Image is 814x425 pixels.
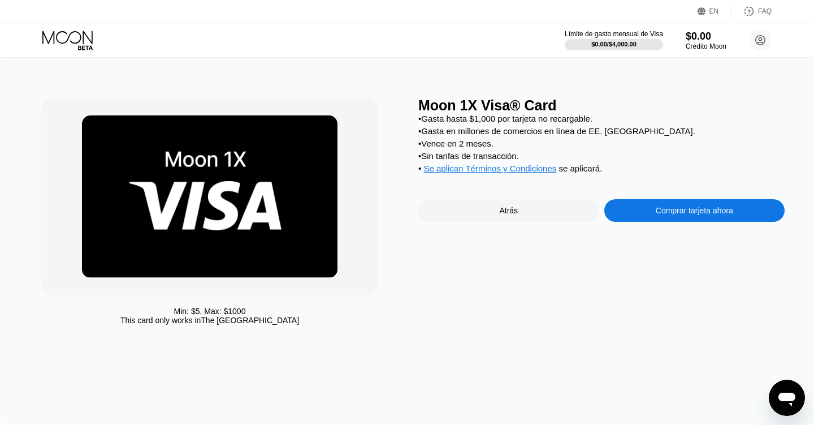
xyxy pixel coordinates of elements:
[418,151,785,161] div: • Sin tarifas de transacción.
[418,199,599,222] div: Atrás
[698,6,732,17] div: EN
[686,31,726,42] div: $0.00
[418,114,785,123] div: • Gasta hasta $1,000 por tarjeta no recargable.
[591,41,637,48] div: $0.00 / $4,000.00
[423,164,556,173] span: Se aplican Términos y Condiciones
[686,31,726,50] div: $0.00Crédito Moon
[418,164,785,176] div: • se aplicará .
[565,30,663,50] div: Límite de gasto mensual de Visa$0.00/$4,000.00
[418,97,785,114] div: Moon 1X Visa® Card
[769,380,805,416] iframe: Botón para iniciar la ventana de mensajería
[732,6,772,17] div: FAQ
[656,206,733,215] div: Comprar tarjeta ahora
[120,316,299,325] div: This card only works in The [GEOGRAPHIC_DATA]
[565,30,663,38] div: Límite de gasto mensual de Visa
[709,7,719,15] div: EN
[418,139,785,148] div: • Vence en 2 meses.
[174,307,246,316] div: Min: $ 5 , Max: $ 1000
[423,164,556,176] div: Se aplican Términos y Condiciones
[758,7,772,15] div: FAQ
[499,206,518,215] div: Atrás
[686,42,726,50] div: Crédito Moon
[418,126,785,136] div: • Gasta en millones de comercios en línea de EE. [GEOGRAPHIC_DATA].
[604,199,785,222] div: Comprar tarjeta ahora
